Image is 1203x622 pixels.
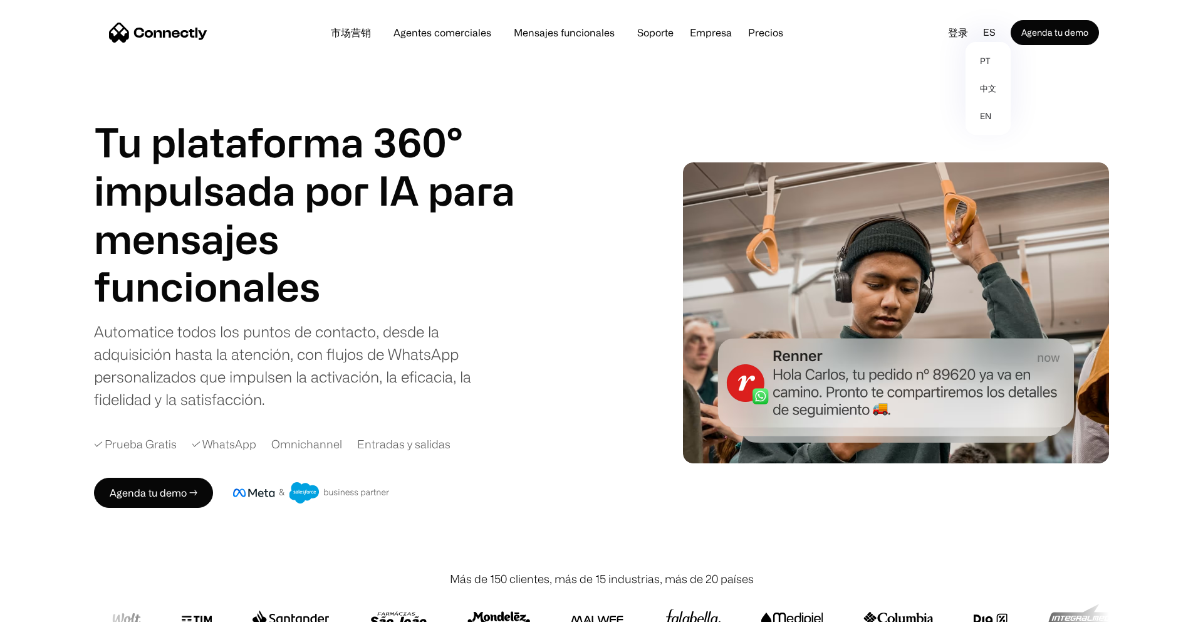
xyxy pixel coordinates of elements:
img: Insignia de socio comercial de Meta y Salesforce. [233,482,390,503]
ul: Language list [25,600,75,618]
nav: es [966,42,1011,135]
a: 市场营销 [321,28,381,38]
a: Agenda tu demo [1011,20,1099,45]
div: 3 of 4 [94,214,470,311]
a: pt [971,47,1006,75]
div: Empresa [686,24,736,41]
div: es [978,23,1011,42]
aside: Language selected: Español [13,599,75,618]
a: 登录 [938,23,978,42]
a: 中文 [971,75,1006,102]
div: es [983,23,996,42]
a: home [109,23,207,42]
div: ✓ WhatsApp [192,436,256,453]
div: Automatice todos los puntos de contacto, desde la adquisición hasta la atención, con flujos de Wh... [94,320,489,411]
a: Agentes comerciales [383,28,501,38]
div: Empresa [690,24,732,41]
h1: mensajes funcionales [94,214,470,311]
div: ✓ Prueba Gratis [94,436,177,453]
a: en [971,102,1006,130]
a: Mensajes funcionales [504,28,625,38]
a: Soporte [627,28,684,38]
div: Entradas y salidas [357,436,450,453]
h1: Tu plataforma 360° impulsada por IA para [94,118,515,214]
a: Precios [738,28,793,38]
div: Más de 150 clientes, más de 15 industrias, más de 20 países [450,571,754,588]
a: Agenda tu demo → [94,478,213,508]
div: carousel [94,214,470,311]
div: Omnichannel [271,436,342,453]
